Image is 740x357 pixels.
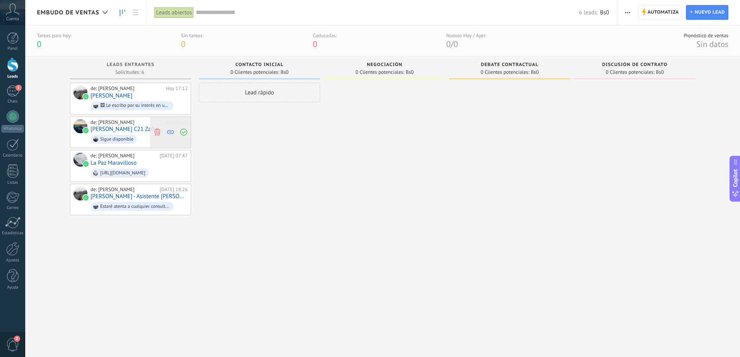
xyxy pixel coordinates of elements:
span: Automatiza [648,5,679,19]
span: Leads Entrantes [107,62,155,68]
div: de: [PERSON_NAME] [91,186,157,193]
div: Estadísticas [2,231,24,236]
span: 0 [446,39,451,49]
a: Automatiza [638,5,683,20]
a: [PERSON_NAME] - Asistente [PERSON_NAME] [91,193,188,200]
span: 0 Clientes potenciales: [606,70,654,75]
span: 0 Clientes potenciales: [230,70,279,75]
span: 0 [454,39,458,49]
span: Negociación [367,62,402,68]
div: Chats [2,99,24,104]
div: Panel [2,46,24,51]
img: waba.svg [83,128,89,133]
div: Tareas para hoy: [37,32,71,39]
span: Bs0 [406,70,414,75]
div: Sigue disponible [100,137,133,142]
a: La Paz Maravilloso [91,160,137,166]
span: Contacto inicial [235,62,284,68]
a: [PERSON_NAME] [91,92,132,99]
div: Discusión de contrato [578,62,691,69]
span: Embudo de ventas [37,9,99,16]
div: 🖼 Le escribo por su interés en una casa comercial ubicada sobre la Av. Brasil y 4to Anillo. Enseg... [100,103,170,108]
div: Leads [2,74,24,79]
div: Sin tareas: [181,32,204,39]
span: 0 Clientes potenciales: [355,70,404,75]
span: Solicitudes: 6 [115,70,144,75]
div: WhatsApp [2,125,24,132]
div: Lead rápido [199,83,320,102]
span: Debate contractual [481,62,538,68]
div: Leads Entrantes [74,62,187,69]
span: Sin datos [696,39,728,49]
span: 0 [37,39,41,49]
span: 6 leads: [579,9,598,16]
div: Contacto inicial [203,62,316,69]
img: waba.svg [83,195,89,200]
div: La Paz Maravilloso [73,153,87,167]
button: Más [622,5,633,20]
a: Leads [116,5,129,20]
span: Copilot [731,169,739,187]
img: waba.svg [83,94,89,99]
a: Lista [129,5,142,20]
span: 1 [16,85,22,91]
img: waba.svg [83,161,89,167]
div: Jhonny [73,85,87,99]
span: Bs0 [281,70,289,75]
div: Estaré atenta a cualquier consulta que tenga [100,204,170,209]
span: Bs0 [656,70,664,75]
div: Ayuda [2,285,24,290]
a: Nuevo lead [686,5,728,20]
span: Nuevo lead [695,5,725,19]
div: Caducadas: [313,32,337,39]
div: Tania Paz C21 Zafiro [73,119,87,133]
div: de: [PERSON_NAME] [91,119,163,125]
span: 2 [14,336,20,342]
div: de: [PERSON_NAME] [91,153,157,159]
span: 0 [181,39,185,49]
div: Pronóstico de ventas [684,32,728,39]
div: Correo [2,205,24,211]
div: [DATE] 18:26 [160,186,188,193]
div: Calendario [2,153,24,158]
div: Mariel - Asistente Carla Kinn [73,186,87,200]
span: 0 [313,39,317,49]
span: Bs0 [600,9,609,16]
span: Bs0 [531,70,539,75]
div: de: [PERSON_NAME] [91,85,163,92]
span: Discusión de contrato [602,62,667,68]
div: Hoy 17:12 [166,85,188,92]
span: 0 Clientes potenciales: [481,70,529,75]
div: Listas [2,180,24,185]
span: Cuenta [6,17,19,22]
div: Debate contractual [453,62,566,69]
div: [DATE] 07:47 [160,153,188,159]
div: Negociación [328,62,441,69]
div: Ajustes [2,258,24,263]
a: [PERSON_NAME] C21 Zafiro [91,126,159,132]
span: / [451,39,453,49]
div: Nuevos Hoy / Ayer: [446,32,486,39]
div: [URL][DOMAIN_NAME] [100,171,145,176]
div: Leads abiertos [154,7,194,18]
